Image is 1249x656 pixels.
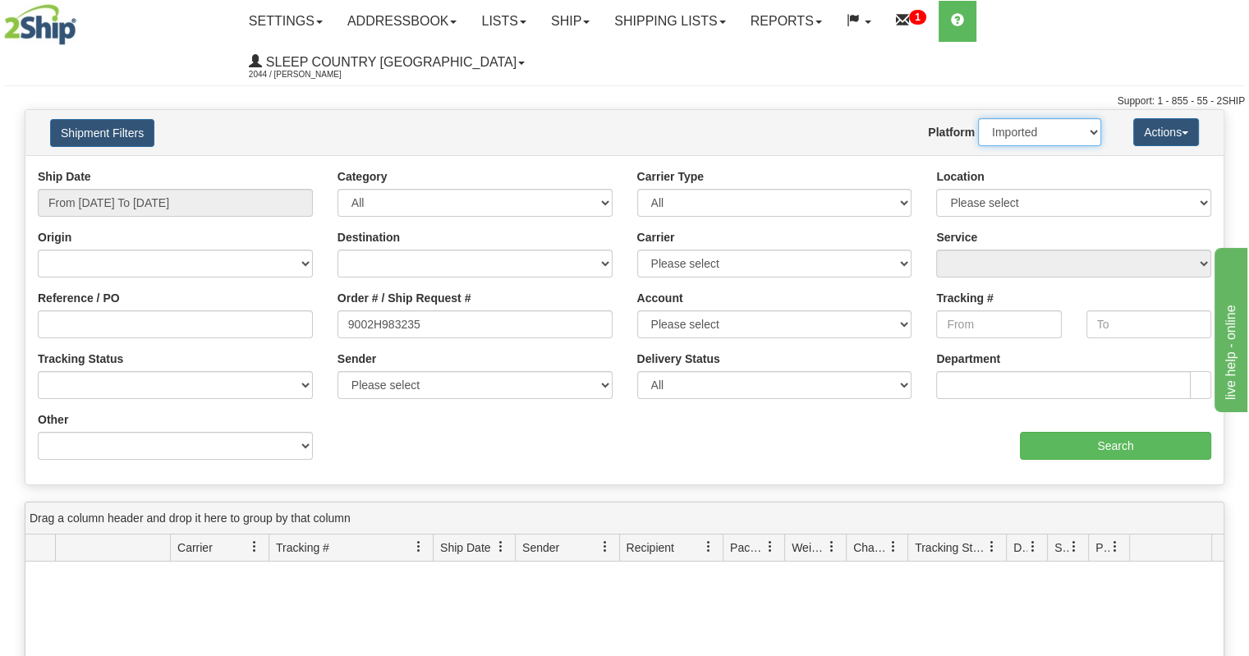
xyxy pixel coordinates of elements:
span: Weight [792,539,826,556]
a: Sleep Country [GEOGRAPHIC_DATA] 2044 / [PERSON_NAME] [236,42,537,83]
div: Support: 1 - 855 - 55 - 2SHIP [4,94,1245,108]
label: Delivery Status [637,351,720,367]
label: Account [637,290,683,306]
a: Tracking # filter column settings [405,533,433,561]
a: Sender filter column settings [591,533,619,561]
button: Shipment Filters [50,119,154,147]
a: Addressbook [335,1,470,42]
label: Tracking # [936,290,993,306]
span: Sender [522,539,559,556]
a: Weight filter column settings [818,533,846,561]
label: Sender [338,351,376,367]
div: grid grouping header [25,502,1224,534]
span: Shipment Issues [1054,539,1068,556]
label: Category [338,168,388,185]
span: 2044 / [PERSON_NAME] [249,67,372,83]
label: Carrier Type [637,168,704,185]
a: Tracking Status filter column settings [978,533,1006,561]
a: Lists [469,1,538,42]
span: Carrier [177,539,213,556]
label: Ship Date [38,168,91,185]
label: Other [38,411,68,428]
span: Delivery Status [1013,539,1027,556]
span: Charge [853,539,888,556]
span: Recipient [627,539,674,556]
label: Carrier [637,229,675,245]
a: Ship Date filter column settings [487,533,515,561]
input: From [936,310,1061,338]
a: Ship [539,1,602,42]
span: Packages [730,539,765,556]
a: Settings [236,1,335,42]
a: Pickup Status filter column settings [1101,533,1129,561]
a: Charge filter column settings [879,533,907,561]
label: Destination [338,229,400,245]
span: Sleep Country [GEOGRAPHIC_DATA] [262,55,517,69]
label: Tracking Status [38,351,123,367]
label: Reference / PO [38,290,120,306]
span: Tracking Status [915,539,986,556]
iframe: chat widget [1211,244,1247,411]
a: Delivery Status filter column settings [1019,533,1047,561]
label: Order # / Ship Request # [338,290,471,306]
a: Carrier filter column settings [241,533,269,561]
a: Reports [738,1,834,42]
span: Tracking # [276,539,329,556]
a: Shipment Issues filter column settings [1060,533,1088,561]
div: live help - online [12,10,152,30]
label: Department [936,351,1000,367]
span: Ship Date [440,539,490,556]
sup: 1 [909,10,926,25]
a: Recipient filter column settings [695,533,723,561]
a: 1 [884,1,939,42]
span: Pickup Status [1095,539,1109,556]
a: Shipping lists [602,1,737,42]
a: Packages filter column settings [756,533,784,561]
label: Origin [38,229,71,245]
label: Location [936,168,984,185]
label: Service [936,229,977,245]
img: logo2044.jpg [4,4,76,45]
button: Actions [1133,118,1199,146]
input: To [1086,310,1211,338]
input: Search [1020,432,1211,460]
label: Platform [928,124,975,140]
